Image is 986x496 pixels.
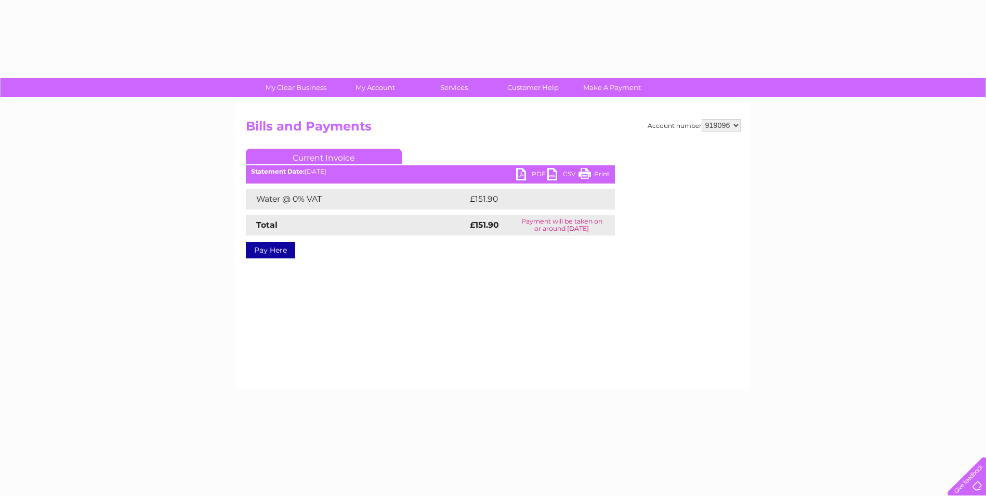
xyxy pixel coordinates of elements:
[246,119,741,139] h2: Bills and Payments
[253,78,339,97] a: My Clear Business
[251,167,305,175] b: Statement Date:
[509,215,614,236] td: Payment will be taken on or around [DATE]
[490,78,576,97] a: Customer Help
[332,78,418,97] a: My Account
[579,168,610,183] a: Print
[470,220,499,230] strong: £151.90
[648,119,741,132] div: Account number
[246,149,402,164] a: Current Invoice
[246,168,615,175] div: [DATE]
[467,189,595,210] td: £151.90
[547,168,579,183] a: CSV
[411,78,497,97] a: Services
[516,168,547,183] a: PDF
[256,220,278,230] strong: Total
[246,242,295,258] a: Pay Here
[569,78,655,97] a: Make A Payment
[246,189,467,210] td: Water @ 0% VAT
